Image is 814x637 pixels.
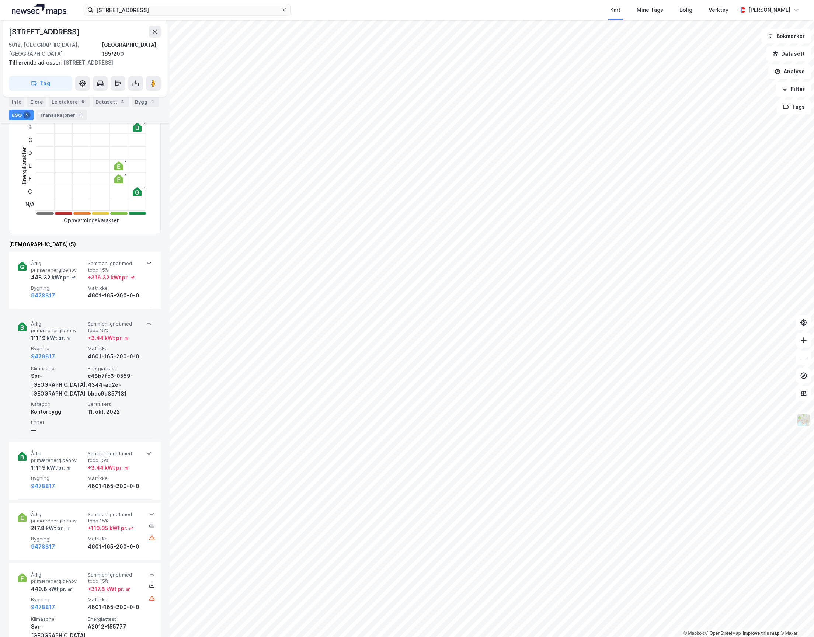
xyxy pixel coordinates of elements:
span: Matrikkel [88,475,142,481]
div: Verktøy [709,6,728,14]
div: 217.8 [31,524,70,533]
div: 4601-165-200-0-0 [88,291,142,300]
button: 9478817 [31,291,55,300]
div: [STREET_ADDRESS] [9,58,155,67]
span: Klimasone [31,365,85,372]
div: Info [9,97,24,107]
div: G [25,185,35,198]
span: Bygning [31,475,85,481]
button: Tag [9,76,72,91]
div: 4 [119,98,126,105]
span: Bygning [31,285,85,291]
div: E [25,159,35,172]
span: Sammenlignet med topp 15% [88,260,142,273]
div: + 110.05 kWt pr. ㎡ [88,524,134,533]
span: Sammenlignet med topp 15% [88,321,142,334]
div: 4601-165-200-0-0 [88,542,142,551]
div: [GEOGRAPHIC_DATA], 165/200 [102,41,161,58]
button: Bokmerker [761,29,811,43]
span: Klimasone [31,616,85,622]
div: + 317.8 kWt pr. ㎡ [88,585,131,594]
div: + 3.44 kWt pr. ㎡ [88,334,129,342]
span: Matrikkel [88,596,142,603]
div: 111.19 [31,334,71,342]
div: 2 [143,122,145,126]
div: N/A [25,198,35,211]
div: kWt pr. ㎡ [47,585,73,594]
span: Matrikkel [88,345,142,352]
div: 1 [149,98,156,105]
span: Matrikkel [88,536,142,542]
div: Energikarakter [20,147,29,184]
div: 5 [23,111,31,119]
span: Matrikkel [88,285,142,291]
div: 449.8 [31,585,73,594]
button: Filter [776,82,811,97]
div: 4601-165-200-0-0 [88,603,142,612]
div: 1 [125,160,127,165]
div: c48b7fc6-0559-4344-ad2e-bbac9d857131 [88,372,142,398]
span: Enhet [31,419,85,425]
div: 9 [79,98,87,105]
span: Energiattest [88,365,142,372]
div: Eiere [27,97,46,107]
div: Bygg [132,97,159,107]
span: Sammenlignet med topp 15% [88,572,142,585]
button: 9478817 [31,352,55,361]
span: Årlig primærenergibehov [31,260,85,273]
span: Årlig primærenergibehov [31,321,85,334]
span: Sammenlignet med topp 15% [88,511,142,524]
div: Kart [610,6,620,14]
a: OpenStreetMap [705,631,741,636]
div: Transaksjoner [36,110,87,120]
a: Mapbox [683,631,704,636]
span: Bygning [31,596,85,603]
div: Leietakere [49,97,90,107]
div: kWt pr. ㎡ [46,463,71,472]
span: Årlig primærenergibehov [31,572,85,585]
button: Tags [777,100,811,114]
span: Bygning [31,345,85,352]
div: 448.32 [31,273,76,282]
div: B [25,121,35,133]
div: Mine Tags [637,6,663,14]
input: Søk på adresse, matrikkel, gårdeiere, leietakere eller personer [93,4,281,15]
div: [PERSON_NAME] [748,6,790,14]
div: 1 [125,173,127,178]
a: Improve this map [743,631,779,636]
div: A2012-155777 [88,622,142,631]
button: 9478817 [31,482,55,491]
div: Kontorbygg [31,407,85,416]
button: 9478817 [31,542,55,551]
img: logo.a4113a55bc3d86da70a041830d287a7e.svg [12,4,66,15]
div: + 3.44 kWt pr. ㎡ [88,463,129,472]
div: 8 [77,111,84,119]
div: Bolig [679,6,692,14]
div: 4601-165-200-0-0 [88,352,142,361]
span: Tilhørende adresser: [9,59,63,66]
div: Kontrollprogram for chat [777,602,814,637]
span: Bygning [31,536,85,542]
div: 4601-165-200-0-0 [88,482,142,491]
div: Oppvarmingskarakter [64,216,119,225]
div: kWt pr. ㎡ [45,524,70,533]
div: ESG [9,110,34,120]
span: Sertifisert [88,401,142,407]
div: — [31,426,85,435]
span: Årlig primærenergibehov [31,511,85,524]
div: Sør-[GEOGRAPHIC_DATA], [GEOGRAPHIC_DATA] [31,372,85,398]
div: C [25,133,35,146]
span: Sammenlignet med topp 15% [88,450,142,463]
iframe: Chat Widget [777,602,814,637]
div: 1 [143,186,145,191]
div: [STREET_ADDRESS] [9,26,81,38]
span: Energiattest [88,616,142,622]
img: Z [797,413,811,427]
div: 11. okt. 2022 [88,407,142,416]
button: Datasett [766,46,811,61]
div: F [25,172,35,185]
div: Datasett [93,97,129,107]
span: Årlig primærenergibehov [31,450,85,463]
button: 9478817 [31,603,55,612]
div: kWt pr. ㎡ [51,273,76,282]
